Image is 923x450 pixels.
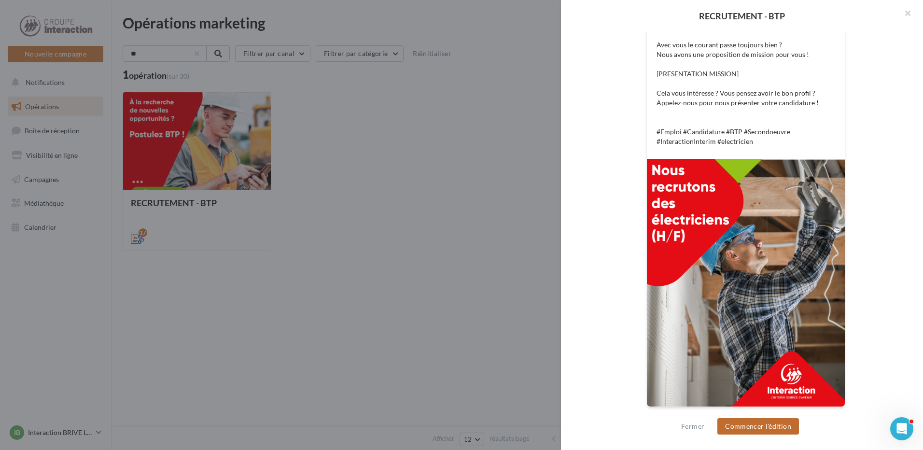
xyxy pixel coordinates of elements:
div: La prévisualisation est non-contractuelle [646,407,845,420]
p: Avec vous le courant passe toujours bien ? Nous avons une proposition de mission pour vous ! [PRE... [657,40,835,146]
button: Fermer [677,421,708,432]
button: Commencer l'édition [717,418,799,435]
div: RECRUTEMENT - BTP [576,12,908,20]
iframe: Intercom live chat [890,417,913,440]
